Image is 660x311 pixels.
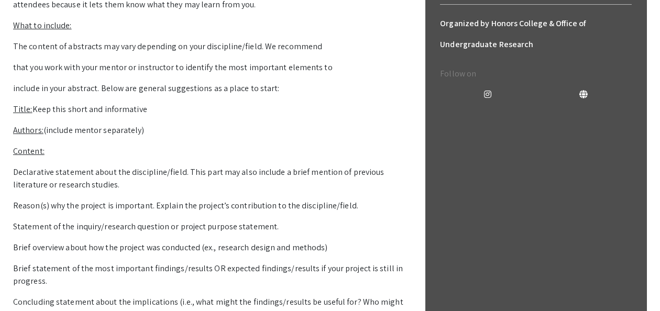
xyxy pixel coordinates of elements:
u: Authors: [13,125,43,136]
p: include in your abstract. Below are general suggestions as a place to start: [13,82,406,95]
u: Content: [13,146,45,157]
h6: Organized by Honors College & Office of Undergraduate Research [440,13,632,55]
p: Declarative statement about the discipline/field. This part may also include a brief mention of p... [13,166,406,191]
p: Reason(s) why the project is important. Explain the project’s contribution to the discipline/field. [13,199,406,212]
u: What to include: [13,20,72,31]
p: The content of abstracts may vary depending on your discipline/field. We recommend [13,40,406,53]
p: Brief statement of the most important findings/results OR expected findings/results if your proje... [13,262,406,287]
iframe: Chat [8,264,45,303]
p: Statement of the inquiry/research question or project purpose statement. [13,220,406,233]
p: (include mentor separately) [13,124,406,137]
u: Title: [13,104,32,115]
p: that you work with your mentor or instructor to identify the most important elements to [13,61,406,74]
p: Keep this short and informative [13,103,406,116]
p: Brief overview about how the project was conducted (ex., research design and methods) [13,241,406,254]
p: Follow on [440,68,632,80]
